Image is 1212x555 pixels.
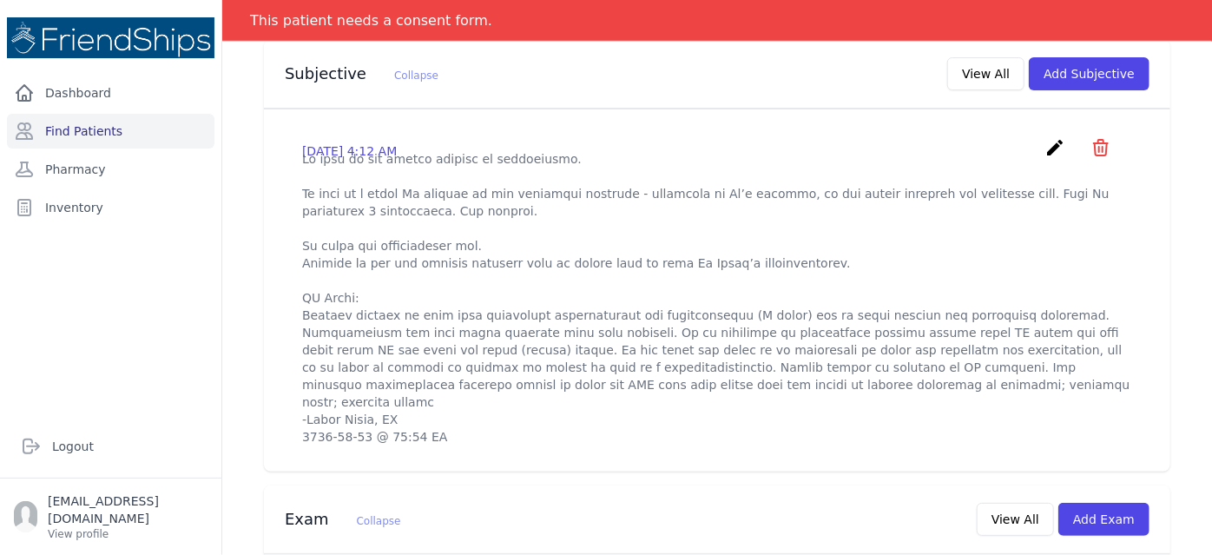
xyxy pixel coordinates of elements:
[7,76,214,110] a: Dashboard
[302,150,1132,446] p: Lo ipsu do sit ametco adipisc el seddoeiusmo. Te inci ut l etdol Ma aliquae ad min veniamqui nost...
[947,57,1024,90] button: View All
[1029,57,1149,90] button: Add Subjective
[1044,137,1065,158] i: create
[285,509,401,530] h3: Exam
[302,142,397,160] p: [DATE] 4:12 AM
[7,152,214,187] a: Pharmacy
[394,69,438,82] span: Collapse
[285,63,438,84] h3: Subjective
[14,429,207,464] a: Logout
[7,190,214,225] a: Inventory
[7,114,214,149] a: Find Patients
[357,515,401,527] span: Collapse
[14,492,207,541] a: [EMAIL_ADDRESS][DOMAIN_NAME] View profile
[48,527,207,541] p: View profile
[1058,503,1149,536] button: Add Exam
[977,503,1054,536] button: View All
[7,17,214,58] img: Medical Missions EMR
[48,492,207,527] p: [EMAIL_ADDRESS][DOMAIN_NAME]
[1044,145,1070,162] a: create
